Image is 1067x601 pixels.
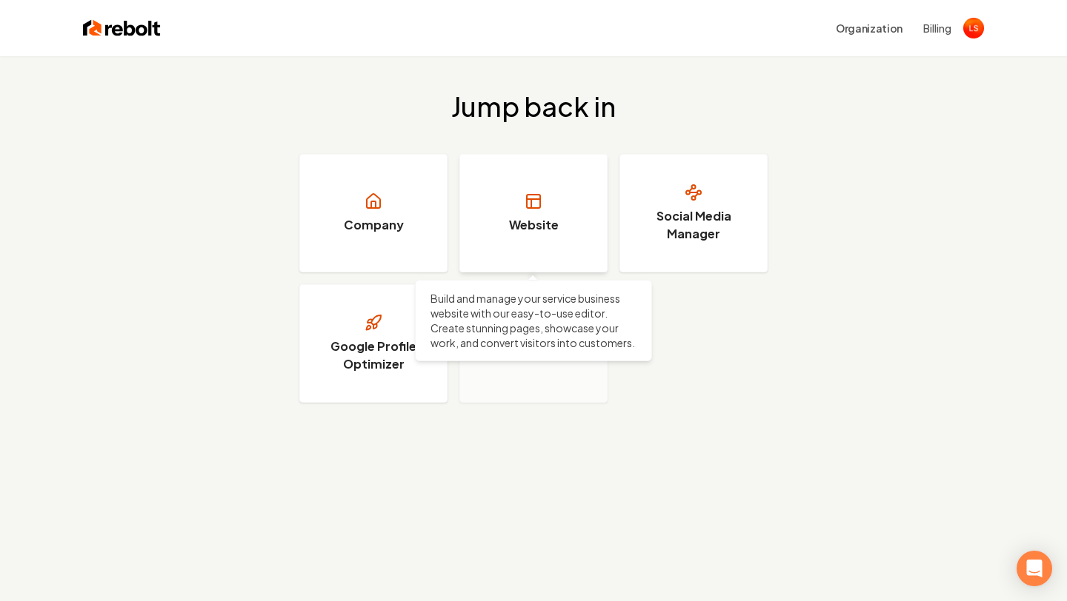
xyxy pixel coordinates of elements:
[344,216,404,234] h3: Company
[827,15,911,41] button: Organization
[431,291,636,350] p: Build and manage your service business website with our easy-to-use editor. Create stunning pages...
[1017,551,1052,586] div: Open Intercom Messenger
[299,154,448,272] a: Company
[638,207,749,243] h3: Social Media Manager
[451,92,616,121] h2: Jump back in
[963,18,984,38] button: Open user button
[459,154,608,272] a: Website
[318,338,429,373] h3: Google Profile Optimizer
[963,18,984,38] img: Landon Schnippel
[83,18,161,38] img: Rebolt Logo
[923,21,951,36] button: Billing
[509,216,559,234] h3: Website
[619,154,768,272] a: Social Media Manager
[299,284,448,403] a: Google Profile Optimizer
